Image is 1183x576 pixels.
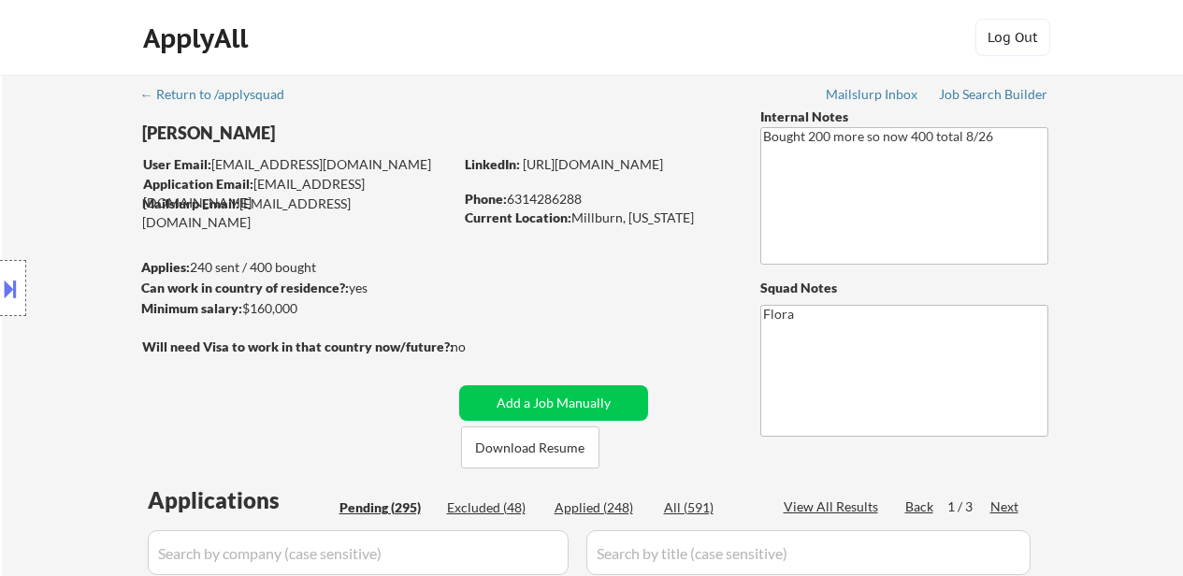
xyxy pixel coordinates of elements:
[555,498,648,517] div: Applied (248)
[826,88,919,101] div: Mailslurp Inbox
[143,22,253,54] div: ApplyAll
[465,190,729,209] div: 6314286288
[586,530,1031,575] input: Search by title (case sensitive)
[975,19,1050,56] button: Log Out
[905,497,935,516] div: Back
[465,209,729,227] div: Millburn, [US_STATE]
[826,87,919,106] a: Mailslurp Inbox
[465,191,507,207] strong: Phone:
[939,87,1048,106] a: Job Search Builder
[760,279,1048,297] div: Squad Notes
[140,87,302,106] a: ← Return to /applysquad
[990,497,1020,516] div: Next
[461,426,599,468] button: Download Resume
[140,88,302,101] div: ← Return to /applysquad
[784,497,884,516] div: View All Results
[339,498,433,517] div: Pending (295)
[451,338,504,356] div: no
[465,156,520,172] strong: LinkedIn:
[523,156,663,172] a: [URL][DOMAIN_NAME]
[465,209,571,225] strong: Current Location:
[459,385,648,421] button: Add a Job Manually
[447,498,541,517] div: Excluded (48)
[148,489,333,511] div: Applications
[939,88,1048,101] div: Job Search Builder
[148,530,569,575] input: Search by company (case sensitive)
[947,497,990,516] div: 1 / 3
[664,498,757,517] div: All (591)
[760,108,1048,126] div: Internal Notes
